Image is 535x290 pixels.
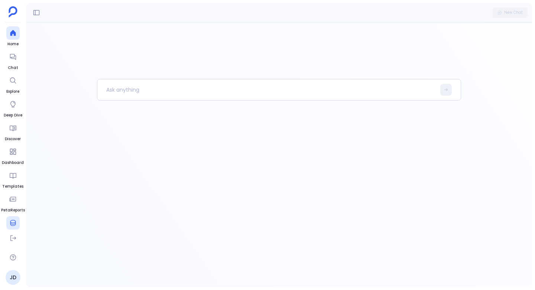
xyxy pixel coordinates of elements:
a: Explore [6,74,20,95]
a: Discover [5,121,21,142]
a: Data Hub [3,216,22,237]
span: Home [6,41,20,47]
a: Chat [6,50,20,71]
span: PetaReports [1,207,25,213]
a: Home [6,26,20,47]
a: PetaReports [1,192,25,213]
a: JD [6,270,20,285]
span: Explore [6,89,20,95]
span: Deep Dive [4,112,22,118]
img: petavue logo [9,6,17,17]
span: Discover [5,136,21,142]
span: Chat [6,65,20,71]
span: Templates [2,184,23,190]
span: Dashboard [2,160,24,166]
a: Dashboard [2,145,24,166]
a: Templates [2,169,23,190]
a: Deep Dive [4,98,22,118]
